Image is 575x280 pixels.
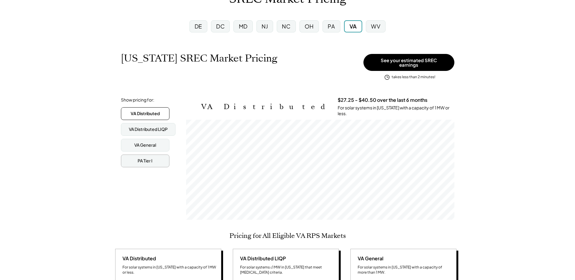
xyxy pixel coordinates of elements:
div: For solar systems in [US_STATE] with a capacity of 1 MW or less. [122,265,216,275]
h1: [US_STATE] SREC Market Pricing [121,52,277,64]
button: See your estimated SREC earnings [363,54,454,71]
div: takes less than 2 minutes! [392,75,435,80]
div: VA Distributed [131,111,160,117]
div: VA Distributed LIQP [129,126,168,132]
div: VA Distributed [120,255,156,262]
h3: $27.25 - $40.50 over the last 6 months [338,97,427,103]
div: NJ [262,22,268,30]
h2: VA Distributed [201,102,329,111]
div: OH [305,22,314,30]
div: DC [216,22,225,30]
div: Show pricing for: [121,97,154,103]
div: For solar systems in [US_STATE] with a capacity of more than 1 MW. [358,265,452,275]
div: NC [282,22,290,30]
div: WV [371,22,380,30]
div: PA [328,22,335,30]
div: PA Tier I [138,158,152,164]
div: VA General [134,142,156,148]
h2: Pricing for All Eligible VA RPS Markets [229,232,346,240]
div: For solar systems ≤1 MW in [US_STATE] that meet [MEDICAL_DATA] criteria. [240,265,334,275]
div: For solar systems in [US_STATE] with a capacity of 1 MW or less. [338,105,454,117]
div: VA General [355,255,383,262]
div: VA [349,22,357,30]
div: MD [239,22,248,30]
div: DE [195,22,202,30]
div: VA Distributed LIQP [238,255,286,262]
